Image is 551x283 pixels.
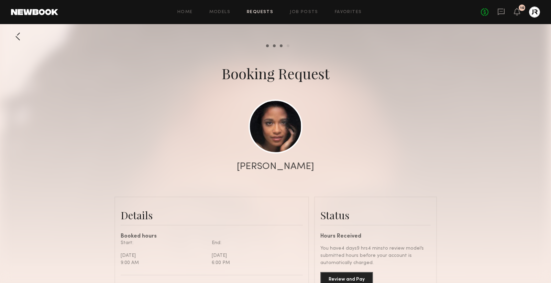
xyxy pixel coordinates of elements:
[177,10,193,14] a: Home
[320,234,431,239] div: Hours Received
[121,252,207,259] div: [DATE]
[335,10,362,14] a: Favorites
[212,239,298,247] div: End:
[121,208,303,222] div: Details
[121,234,303,239] div: Booked hours
[209,10,230,14] a: Models
[320,208,431,222] div: Status
[212,252,298,259] div: [DATE]
[290,10,318,14] a: Job Posts
[237,162,314,171] div: [PERSON_NAME]
[121,259,207,266] div: 9:00 AM
[320,245,431,266] div: You have 4 days 9 hrs 4 mins to review model’s submitted hours before your account is automatical...
[247,10,273,14] a: Requests
[222,64,330,83] div: Booking Request
[212,259,298,266] div: 6:00 PM
[520,6,524,10] div: 10
[121,239,207,247] div: Start:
